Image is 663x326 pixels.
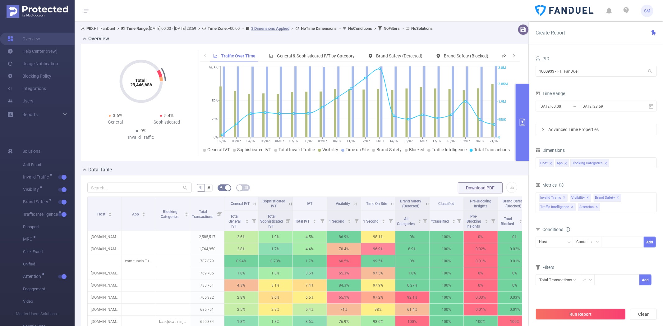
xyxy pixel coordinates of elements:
h2: Data Table [88,166,112,174]
tspan: 29,446,686 [130,82,152,87]
p: 2.5% [224,304,258,315]
i: Filter menu [250,211,258,231]
div: Sort [485,219,488,222]
i: icon: bg-colors [220,186,223,189]
tspan: 14/07 [389,139,398,143]
i: icon: down [596,240,600,245]
i: icon: close [549,162,552,165]
span: Total Sophisticated IVT [260,214,283,229]
span: Classified [439,201,455,206]
span: *Classified [431,219,450,224]
p: 0.01% [498,255,532,267]
p: 61.4% [395,304,429,315]
p: 0.01% [498,304,532,315]
span: Brand Safety (Blocked) [503,199,524,208]
i: icon: caret-down [519,221,523,223]
p: 0.94% [224,255,258,267]
button: Run Report [536,309,626,320]
p: 86.9% [327,231,361,243]
p: [DOMAIN_NAME] [88,292,122,303]
tspan: 2.85M [498,82,508,86]
tspan: 11/07 [347,139,356,143]
p: 4.5% [293,231,327,243]
p: 0.73% [259,255,292,267]
p: 2.8% [224,292,258,303]
p: 98.1% [361,231,395,243]
li: Blocking Categories [570,159,609,167]
i: icon: down [567,240,571,245]
i: Filter menu [284,211,292,231]
span: SM [644,5,650,17]
b: No Solutions [411,26,433,31]
tspan: 07/07 [289,139,298,143]
p: 1.7% [293,255,327,267]
i: icon: table [244,186,248,189]
p: 0% [464,279,498,291]
p: 100% [430,304,463,315]
span: Traffic Intelligence [23,212,60,216]
div: Sort [348,219,351,222]
p: 100% [430,267,463,279]
span: > [196,26,202,31]
p: 71% [327,304,361,315]
p: 60.5% [327,255,361,267]
p: 0% [464,267,498,279]
tspan: 3.8M [498,66,506,70]
tspan: 03/07 [232,139,241,143]
i: Filter menu [318,211,327,231]
p: 100% [430,279,463,291]
p: 97.9% [361,279,395,291]
p: 705,382 [190,292,224,303]
div: Sort [519,219,523,222]
i: icon: close [604,162,607,165]
div: Sophisticated [141,119,192,125]
span: Time on Site [346,147,369,152]
p: 100% [430,243,463,255]
span: Visibility [23,187,41,192]
b: PID: [86,26,94,31]
a: Integrations [7,82,46,95]
div: General [90,119,141,125]
tspan: 18/07 [447,139,456,143]
p: 97.5% [361,267,395,279]
p: 733,761 [190,279,224,291]
i: icon: caret-down [348,221,351,223]
p: 1.8% [224,267,258,279]
span: > [372,26,378,31]
i: icon: caret-up [452,219,455,220]
i: icon: user [81,26,86,30]
span: App [132,212,140,216]
span: Total General IVT [228,214,241,229]
p: 1.8% [395,267,429,279]
p: 0% [395,255,429,267]
p: 96.9% [361,243,395,255]
span: > [289,26,295,31]
tspan: 04/07 [246,139,255,143]
p: 5.4% [293,304,327,315]
span: Visibility [570,194,591,202]
span: Filters [536,265,554,270]
p: 99.5% [361,255,395,267]
tspan: 16/07 [418,139,427,143]
img: Protected Media [7,5,68,18]
tspan: 15/07 [404,139,413,143]
span: > [400,26,406,31]
p: 65.3% [327,267,361,279]
button: Add [644,237,656,247]
p: 3.1% [259,279,292,291]
p: 1,764,950 [190,243,224,255]
p: 8.9% [395,243,429,255]
a: Help Center (New) [7,45,58,57]
span: Brand Safety [23,200,50,204]
button: Clear [630,309,657,320]
p: 3.6% [293,267,327,279]
tspan: 96.8% [209,66,218,70]
span: 1 Second [329,219,345,224]
p: 0.01% [464,304,498,315]
tspan: 13/07 [375,139,384,143]
button: Add [639,274,651,285]
span: Brand Safety (Detected) [400,199,421,208]
tspan: 05/07 [260,139,269,143]
span: ✕ [563,194,566,201]
p: 2.6% [224,231,258,243]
